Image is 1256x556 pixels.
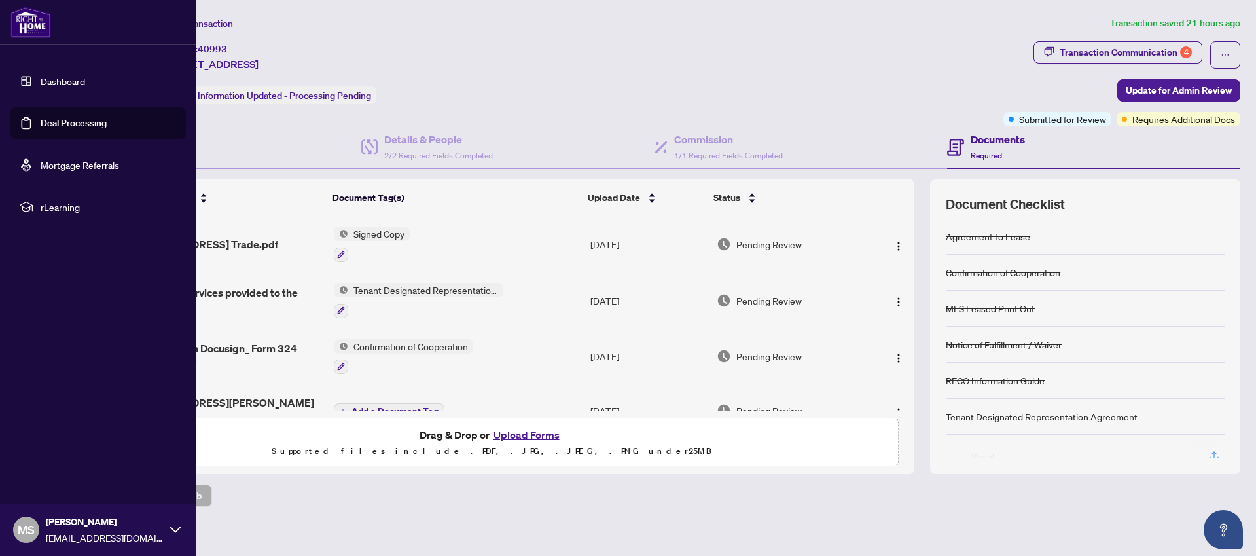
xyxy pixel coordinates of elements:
[888,400,909,421] button: Logo
[888,234,909,255] button: Logo
[41,117,107,129] a: Deal Processing
[41,200,177,214] span: rLearning
[92,443,890,459] p: Supported files include .PDF, .JPG, .JPEG, .PNG under 25 MB
[340,408,346,415] span: plus
[46,530,164,545] span: [EMAIL_ADDRESS][DOMAIN_NAME]
[1180,46,1192,58] div: 4
[334,227,410,262] button: Status IconSigned Copy
[946,337,1062,352] div: Notice of Fulfillment / Waiver
[717,349,731,363] img: Document Status
[334,339,348,354] img: Status Icon
[736,349,802,363] span: Pending Review
[946,373,1045,388] div: RECO Information Guide
[585,329,711,385] td: [DATE]
[162,86,376,104] div: Status:
[946,265,1060,280] div: Confirmation of Cooperation
[327,179,582,216] th: Document Tag(s)
[10,7,51,38] img: logo
[717,237,731,251] img: Document Status
[162,56,259,72] span: [STREET_ADDRESS]
[588,191,640,205] span: Upload Date
[1126,80,1232,101] span: Update for Admin Review
[348,339,473,354] span: Confirmation of Cooperation
[708,179,866,216] th: Status
[1117,79,1240,102] button: Update for Admin Review
[348,227,410,241] span: Signed Copy
[129,236,278,252] span: [STREET_ADDRESS] Trade.pdf
[585,272,711,329] td: [DATE]
[384,151,493,160] span: 2/2 Required Fields Completed
[971,151,1002,160] span: Required
[946,301,1035,316] div: MLS Leased Print Out
[717,403,731,418] img: Document Status
[736,293,802,308] span: Pending Review
[129,341,323,372] span: Complete with Docusign_ Form 324 correction.pdf
[946,195,1065,213] span: Document Checklist
[129,395,323,426] span: [STREET_ADDRESS][PERSON_NAME] to Review.pdf
[583,179,709,216] th: Upload Date
[163,18,233,29] span: View Transaction
[946,409,1138,424] div: Tenant Designated Representation Agreement
[41,159,119,171] a: Mortgage Referrals
[736,237,802,251] span: Pending Review
[1110,16,1240,31] article: Transaction saved 21 hours ago
[84,418,898,467] span: Drag & Drop orUpload FormsSupported files include .PDF, .JPG, .JPEG, .PNG under25MB
[893,407,904,418] img: Logo
[198,43,227,55] span: 40993
[334,339,473,375] button: Status IconConfirmation of Cooperation
[1204,510,1243,549] button: Open asap
[1132,112,1235,126] span: Requires Additional Docs
[713,191,740,205] span: Status
[420,426,564,443] span: Drag & Drop or
[888,290,909,311] button: Logo
[490,426,564,443] button: Upload Forms
[1033,41,1202,64] button: Transaction Communication4
[46,515,164,529] span: [PERSON_NAME]
[1060,42,1192,63] div: Transaction Communication
[351,407,439,416] span: Add a Document Tag
[888,346,909,367] button: Logo
[334,283,503,318] button: Status IconTenant Designated Representation Agreement
[717,293,731,308] img: Document Status
[198,90,371,102] span: Information Updated - Processing Pending
[334,402,444,419] button: Add a Document Tag
[129,285,323,316] span: Form 372 - Services provided to the Tenant 1.pdf
[893,241,904,251] img: Logo
[1221,50,1230,60] span: ellipsis
[334,227,348,241] img: Status Icon
[674,132,783,147] h4: Commission
[41,75,85,87] a: Dashboard
[348,283,503,297] span: Tenant Designated Representation Agreement
[334,283,348,297] img: Status Icon
[334,403,444,419] button: Add a Document Tag
[124,179,328,216] th: (10) File Name
[1019,112,1106,126] span: Submitted for Review
[736,403,802,418] span: Pending Review
[971,132,1025,147] h4: Documents
[384,132,493,147] h4: Details & People
[893,353,904,363] img: Logo
[585,216,711,272] td: [DATE]
[893,297,904,307] img: Logo
[674,151,783,160] span: 1/1 Required Fields Completed
[946,229,1030,244] div: Agreement to Lease
[585,384,711,437] td: [DATE]
[18,521,35,539] span: MS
